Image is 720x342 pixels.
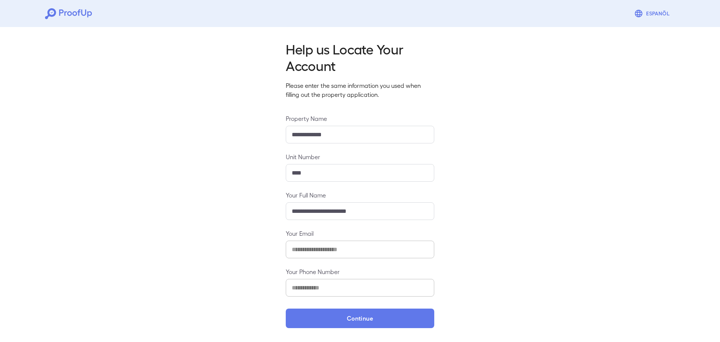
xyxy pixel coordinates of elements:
[286,229,434,238] label: Your Email
[286,267,434,276] label: Your Phone Number
[286,114,434,123] label: Property Name
[286,309,434,328] button: Continue
[631,6,675,21] button: Espanõl
[286,191,434,199] label: Your Full Name
[286,81,434,99] p: Please enter the same information you used when filling out the property application.
[286,152,434,161] label: Unit Number
[286,41,434,74] h2: Help us Locate Your Account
